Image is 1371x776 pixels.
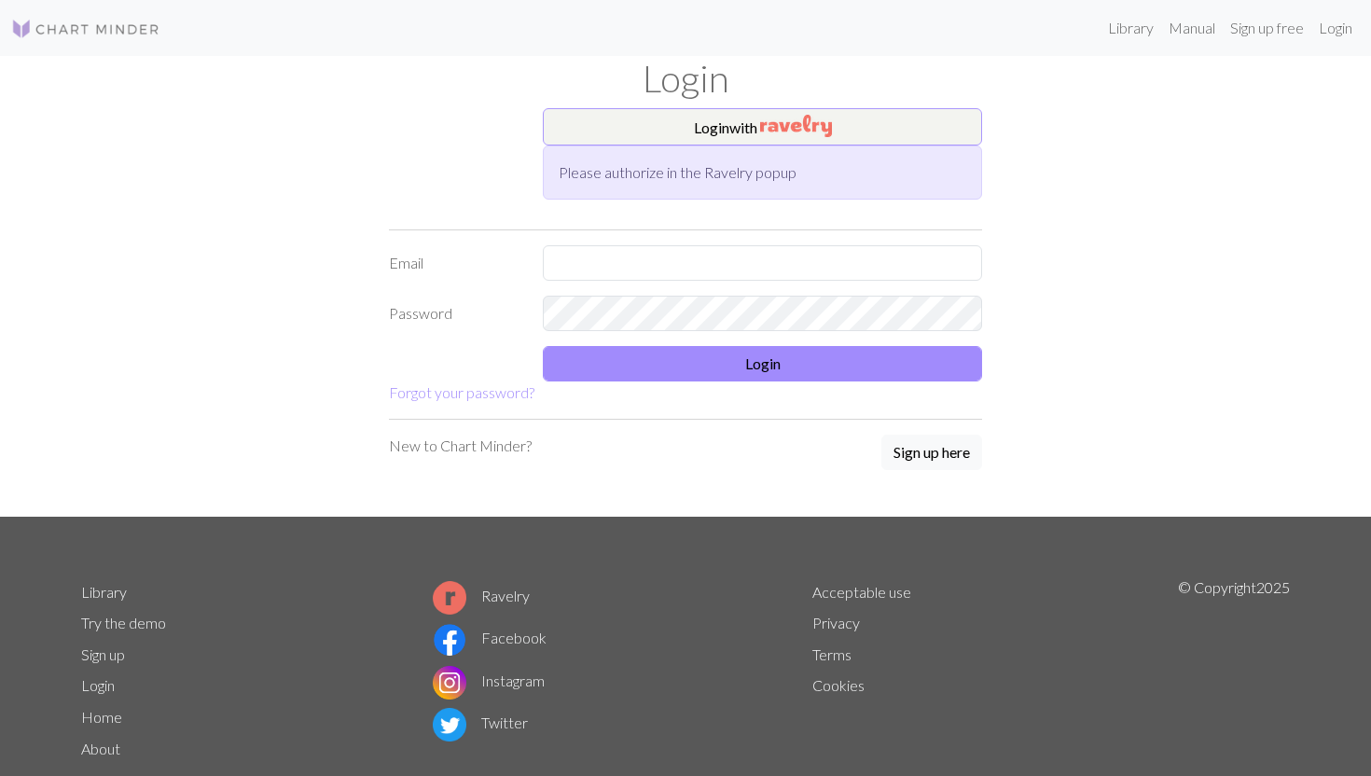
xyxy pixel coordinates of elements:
[81,614,166,631] a: Try the demo
[81,676,115,694] a: Login
[378,296,532,331] label: Password
[760,115,832,137] img: Ravelry
[81,708,122,726] a: Home
[81,645,125,663] a: Sign up
[433,672,545,689] a: Instagram
[543,108,982,145] button: Loginwith
[812,645,852,663] a: Terms
[433,581,466,615] img: Ravelry logo
[433,629,547,646] a: Facebook
[1161,9,1223,47] a: Manual
[389,435,532,457] p: New to Chart Minder?
[389,383,534,401] a: Forgot your password?
[1101,9,1161,47] a: Library
[11,18,160,40] img: Logo
[433,714,528,731] a: Twitter
[81,583,127,601] a: Library
[1311,9,1360,47] a: Login
[81,740,120,757] a: About
[378,245,532,281] label: Email
[543,145,982,200] div: Please authorize in the Ravelry popup
[881,435,982,472] a: Sign up here
[1223,9,1311,47] a: Sign up free
[812,676,865,694] a: Cookies
[433,666,466,700] img: Instagram logo
[433,708,466,741] img: Twitter logo
[812,614,860,631] a: Privacy
[433,587,530,604] a: Ravelry
[881,435,982,470] button: Sign up here
[433,623,466,657] img: Facebook logo
[543,346,982,381] button: Login
[1178,576,1290,765] p: © Copyright 2025
[70,56,1301,101] h1: Login
[812,583,911,601] a: Acceptable use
